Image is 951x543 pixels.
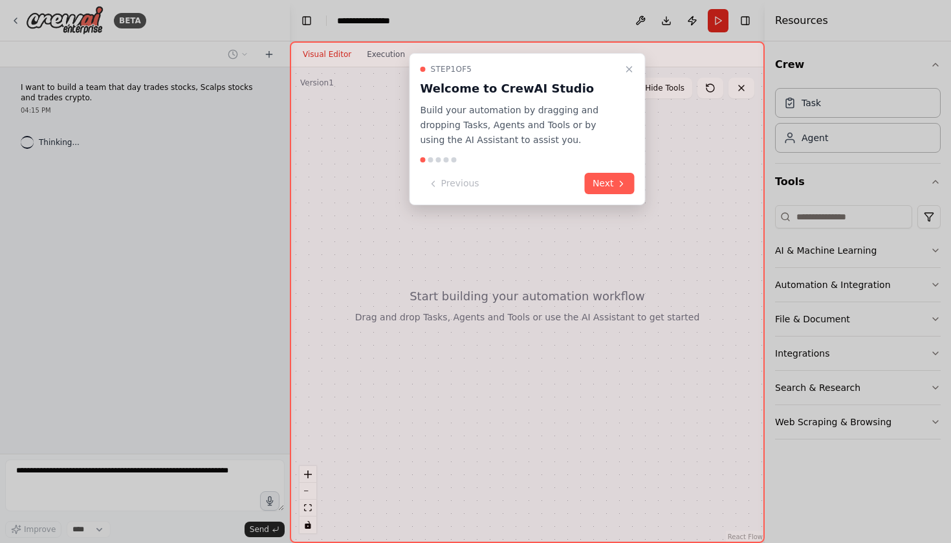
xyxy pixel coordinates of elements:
[622,61,637,77] button: Close walkthrough
[421,80,619,98] h3: Welcome to CrewAI Studio
[585,173,635,194] button: Next
[421,173,487,194] button: Previous
[298,12,316,30] button: Hide left sidebar
[421,103,619,147] p: Build your automation by dragging and dropping Tasks, Agents and Tools or by using the AI Assista...
[431,64,472,74] span: Step 1 of 5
